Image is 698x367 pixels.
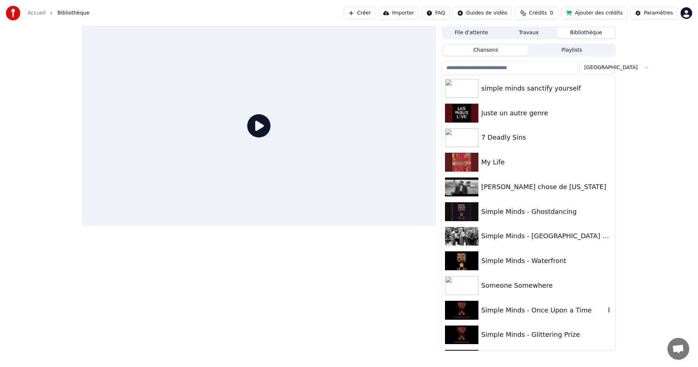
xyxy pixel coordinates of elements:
[584,64,638,71] span: [GEOGRAPHIC_DATA]
[500,28,558,38] button: Travaux
[481,305,605,315] div: Simple Minds - Once Upon a Time
[28,9,46,17] a: Accueil
[481,182,613,192] div: [PERSON_NAME] chose de [US_STATE]
[481,83,613,93] div: simple minds sanctify yourself
[481,207,613,217] div: Simple Minds - Ghostdancing
[481,108,613,118] div: Juste un autre genre
[443,28,500,38] button: File d'attente
[529,9,547,17] span: Crédits
[443,45,529,56] button: Chansons
[550,9,553,17] span: 0
[667,338,689,360] div: Ouvrir le chat
[481,132,613,143] div: 7 Deadly Sins
[344,7,376,20] button: Créer
[481,231,613,241] div: Simple Minds - [GEOGRAPHIC_DATA] Child
[481,330,613,340] div: Simple Minds - Glittering Prize
[515,7,558,20] button: Crédits0
[481,157,613,167] div: My Life
[57,9,89,17] span: Bibliothèque
[6,6,20,20] img: youka
[529,45,615,56] button: Playlists
[453,7,512,20] button: Guides de vidéo
[422,7,450,20] button: FAQ
[481,280,613,291] div: Someone Somewhere
[481,256,613,266] div: Simple Minds - Waterfront
[644,9,673,17] div: Paramètres
[378,7,419,20] button: Importer
[28,9,89,17] nav: breadcrumb
[557,28,615,38] button: Bibliothèque
[561,7,627,20] button: Ajouter des crédits
[630,7,678,20] button: Paramètres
